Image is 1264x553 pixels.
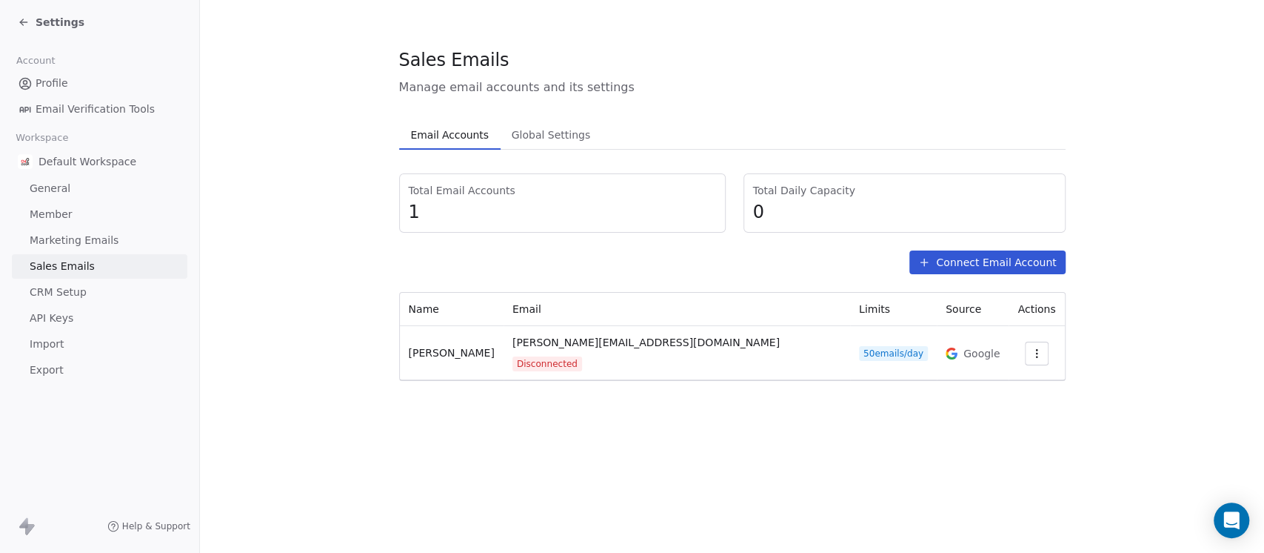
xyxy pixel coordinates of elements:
span: 0 [753,201,1056,223]
a: Member [12,202,187,227]
span: Profile [36,76,68,91]
span: Marketing Emails [30,233,118,248]
span: Name [409,303,439,315]
a: Help & Support [107,520,190,532]
span: Email Verification Tools [36,102,155,117]
a: Sales Emails [12,254,187,279]
span: Actions [1017,303,1055,315]
span: Email [512,303,541,315]
a: API Keys [12,306,187,331]
span: General [30,181,70,196]
img: on2cook%20logo-04%20copy.jpg [18,154,33,169]
span: Sales Emails [399,49,509,71]
a: Settings [18,15,84,30]
button: Connect Email Account [909,251,1065,274]
span: Total Email Accounts [409,183,716,198]
span: Limits [859,303,890,315]
a: Marketing Emails [12,228,187,253]
a: Profile [12,71,187,96]
span: Settings [36,15,84,30]
span: Email Accounts [405,125,495,145]
span: [PERSON_NAME] [409,347,495,359]
span: Member [30,207,73,222]
div: Open Intercom Messenger [1214,503,1249,538]
span: [PERSON_NAME][EMAIL_ADDRESS][DOMAIN_NAME] [512,335,780,351]
a: CRM Setup [12,280,187,305]
span: Default Workspace [39,154,136,169]
span: Total Daily Capacity [753,183,1056,198]
a: General [12,176,187,201]
span: API Keys [30,311,73,326]
span: CRM Setup [30,285,87,300]
span: Sales Emails [30,259,95,274]
span: 1 [409,201,716,223]
span: Disconnected [512,357,582,371]
span: Workspace [10,127,75,149]
a: Email Verification Tools [12,97,187,122]
span: Manage email accounts and its settings [399,79,1066,96]
span: Source [946,303,981,315]
span: Google [963,346,1000,361]
span: Help & Support [122,520,190,532]
a: Export [12,358,187,383]
a: Import [12,332,187,357]
span: 50 emails/day [859,346,928,361]
span: Import [30,337,64,352]
span: Account [10,50,61,72]
span: Global Settings [506,125,597,145]
span: Export [30,362,64,378]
